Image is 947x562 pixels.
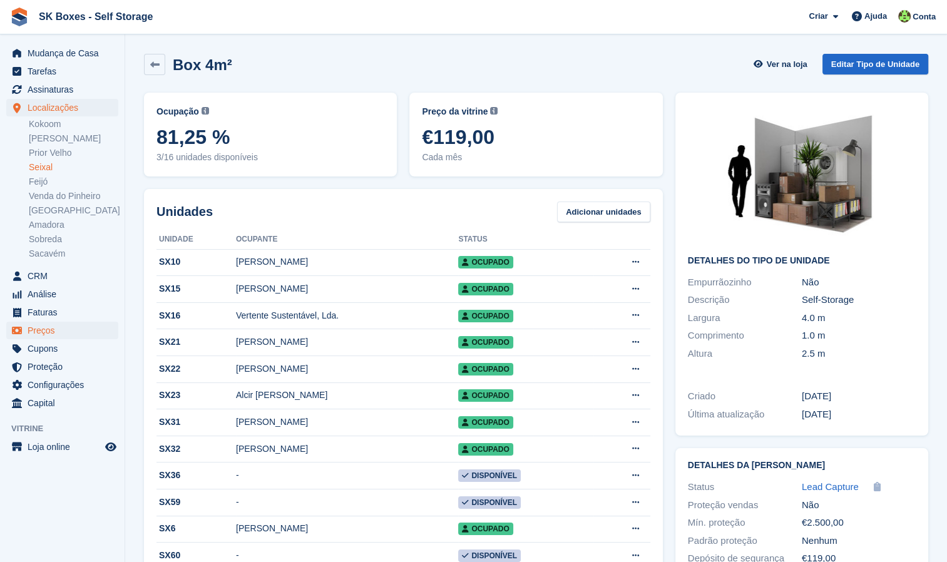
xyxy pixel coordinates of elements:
img: stora-icon-8386f47178a22dfd0bd8f6a31ec36ba5ce8667c1dd55bd0f319d3a0aa187defe.svg [10,8,29,26]
div: SX10 [156,255,236,268]
a: Lead Capture [802,480,859,494]
span: CRM [28,267,103,285]
th: Status [458,230,593,250]
div: [PERSON_NAME] [236,416,458,429]
span: Ocupado [458,336,513,349]
a: menu [6,99,118,116]
span: Ajuda [864,10,887,23]
div: Comprimento [688,329,802,343]
div: Empurrãozinho [688,275,802,290]
span: Mudança de Casa [28,44,103,62]
div: 4.0 m [802,311,916,325]
span: Preço da vitrine [422,105,488,118]
div: 1.0 m [802,329,916,343]
div: Descrição [688,293,802,307]
a: Adicionar unidades [557,202,650,222]
span: Disponível [458,549,521,562]
div: SX32 [156,442,236,456]
td: - [236,462,458,489]
a: Venda do Pinheiro [29,190,118,202]
a: menu [6,358,118,376]
a: menu [6,304,118,321]
span: 3/16 unidades disponíveis [156,151,384,164]
span: Ocupado [458,416,513,429]
div: SX22 [156,362,236,376]
a: Amadora [29,219,118,231]
th: Unidade [156,230,236,250]
div: SX60 [156,549,236,562]
div: [PERSON_NAME] [236,442,458,456]
div: Nenhum [802,534,916,548]
span: Criar [809,10,827,23]
span: Ocupado [458,283,513,295]
img: icon-info-grey-7440780725fd019a000dd9b08b2336e03edf1995a4989e88bcd33f0948082b44.svg [490,107,498,115]
div: Alcir [PERSON_NAME] [236,389,458,402]
a: Sobreda [29,233,118,245]
span: Conta [913,11,936,23]
a: Editar Tipo de Unidade [822,54,928,74]
a: Ver na loja [752,54,812,74]
a: Seixal [29,161,118,173]
a: Feijó [29,176,118,188]
div: Vertente Sustentável, Lda. [236,309,458,322]
span: Ocupado [458,389,513,402]
div: [DATE] [802,407,916,422]
span: Ocupado [458,363,513,376]
span: Localizações [28,99,103,116]
a: menu [6,438,118,456]
div: Status [688,480,802,494]
a: Sacavém [29,248,118,260]
div: SX16 [156,309,236,322]
div: Não [802,275,916,290]
div: [DATE] [802,389,916,404]
div: SX21 [156,335,236,349]
th: Ocupante [236,230,458,250]
a: menu [6,376,118,394]
div: Largura [688,311,802,325]
div: Padrão proteção [688,534,802,548]
h2: Detalhes da [PERSON_NAME] [688,461,916,471]
a: Prior Velho [29,147,118,159]
span: Faturas [28,304,103,321]
div: SX6 [156,522,236,535]
td: - [236,489,458,516]
div: [PERSON_NAME] [236,255,458,268]
span: Ocupado [458,443,513,456]
img: icon-info-grey-7440780725fd019a000dd9b08b2336e03edf1995a4989e88bcd33f0948082b44.svg [202,107,209,115]
span: Loja online [28,438,103,456]
div: €2.500,00 [802,516,916,530]
a: menu [6,63,118,80]
div: Self-Storage [802,293,916,307]
h2: Unidades [156,202,213,221]
div: 2.5 m [802,347,916,361]
div: [PERSON_NAME] [236,362,458,376]
span: Disponível [458,496,521,509]
span: Lead Capture [802,481,859,492]
div: SX23 [156,389,236,402]
span: €119,00 [422,126,650,148]
span: Capital [28,394,103,412]
img: Dulce Duarte [898,10,911,23]
a: menu [6,322,118,339]
span: Ocupado [458,256,513,268]
a: menu [6,81,118,98]
a: menu [6,285,118,303]
span: Disponível [458,469,521,482]
div: SX31 [156,416,236,429]
a: Loja de pré-visualização [103,439,118,454]
span: Vitrine [11,422,125,435]
span: Cada mês [422,151,650,164]
a: menu [6,394,118,412]
div: SX59 [156,496,236,509]
span: Ocupação [156,105,199,118]
img: 40-sqft-unit.jpg [708,105,896,246]
span: Cupons [28,340,103,357]
span: Tarefas [28,63,103,80]
div: Criado [688,389,802,404]
div: SX15 [156,282,236,295]
span: Ocupado [458,523,513,535]
div: [PERSON_NAME] [236,335,458,349]
a: menu [6,44,118,62]
div: Altura [688,347,802,361]
div: Mín. proteção [688,516,802,530]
